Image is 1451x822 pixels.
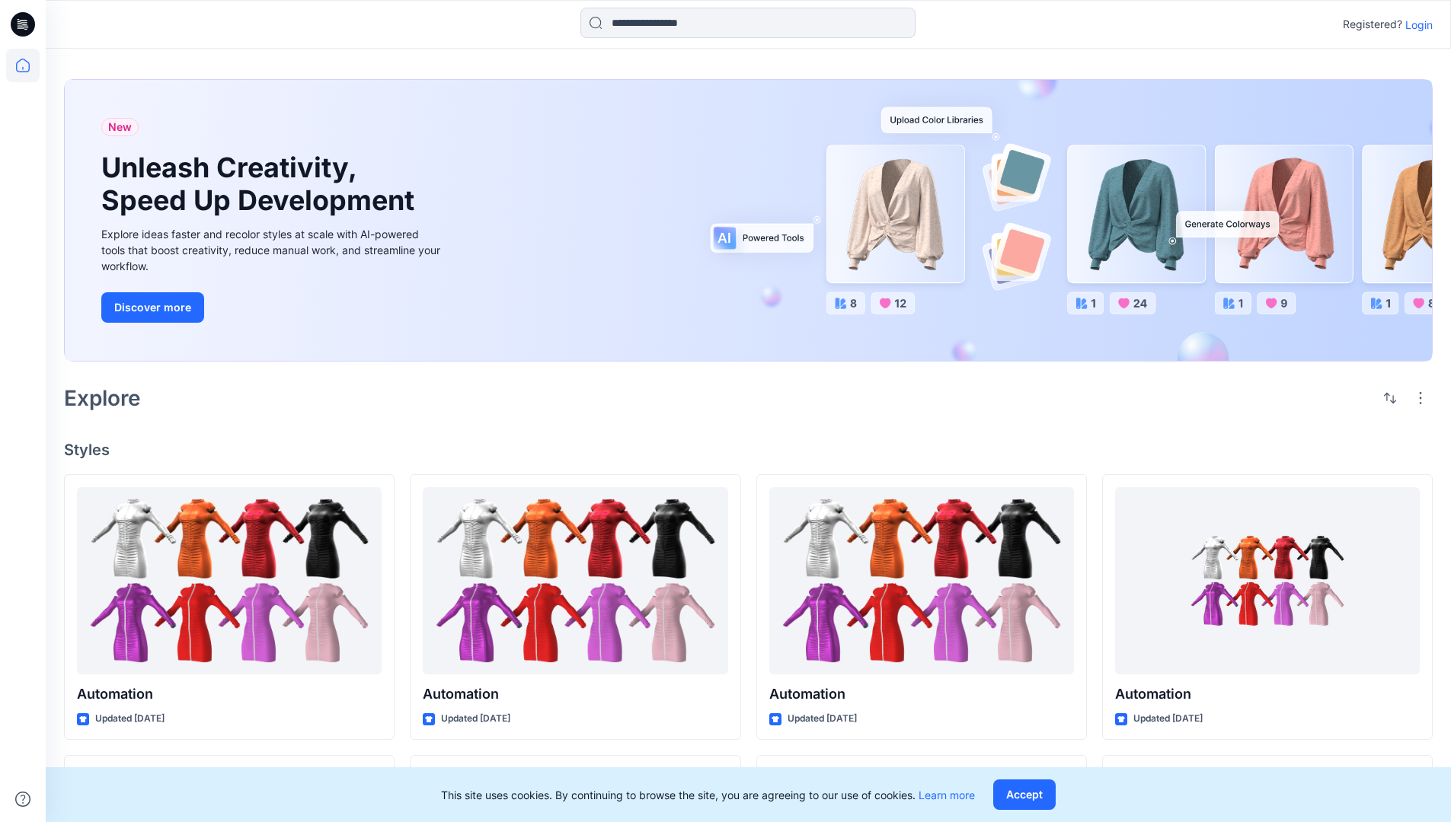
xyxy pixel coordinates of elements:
[1405,17,1433,33] p: Login
[101,292,204,323] button: Discover more
[919,789,975,801] a: Learn more
[1133,711,1203,727] p: Updated [DATE]
[101,226,444,274] div: Explore ideas faster and recolor styles at scale with AI-powered tools that boost creativity, red...
[64,386,141,410] h2: Explore
[101,292,444,323] a: Discover more
[77,487,382,675] a: Automation
[1343,15,1402,33] p: Registered?
[423,487,727,675] a: Automation
[77,683,382,705] p: Automation
[108,118,132,136] span: New
[993,779,1056,810] button: Accept
[423,683,727,705] p: Automation
[1115,683,1420,705] p: Automation
[64,441,1433,459] h4: Styles
[769,683,1074,705] p: Automation
[441,711,510,727] p: Updated [DATE]
[1115,487,1420,675] a: Automation
[441,787,975,803] p: This site uses cookies. By continuing to browse the site, you are agreeing to our use of cookies.
[788,711,857,727] p: Updated [DATE]
[769,487,1074,675] a: Automation
[101,151,421,217] h1: Unleash Creativity, Speed Up Development
[95,711,165,727] p: Updated [DATE]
